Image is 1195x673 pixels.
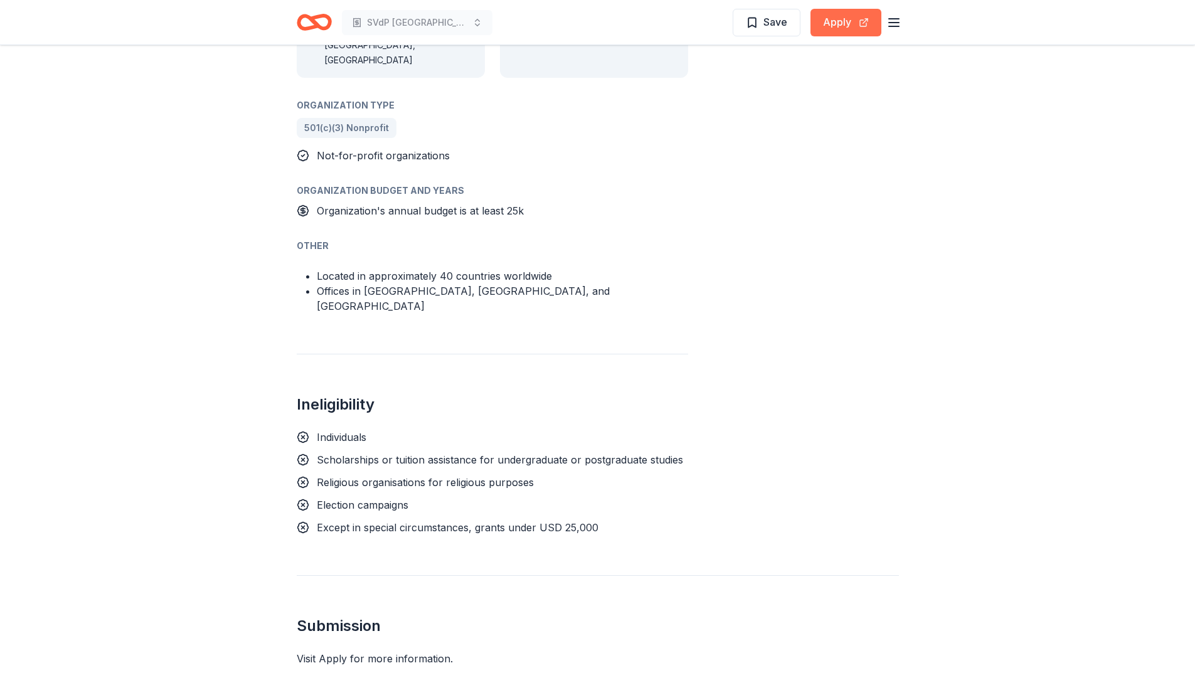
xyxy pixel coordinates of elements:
span: Individuals [317,431,366,443]
span: Scholarships or tuition assistance for undergraduate or postgraduate studies [317,453,683,466]
a: Home [297,8,332,37]
button: SVdP [GEOGRAPHIC_DATA] [342,10,492,35]
div: Visit Apply for more information. [297,651,899,666]
span: Election campaigns [317,499,408,511]
span: Religious organisations for religious purposes [317,476,534,489]
h2: Submission [297,616,899,636]
li: Located in approximately 40 countries worldwide [317,268,688,284]
div: Organization Type [297,98,688,113]
span: 501(c)(3) Nonprofit [304,120,389,135]
button: Apply [810,9,881,36]
div: Organization Budget And Years [297,183,688,198]
span: SVdP [GEOGRAPHIC_DATA] [367,15,467,30]
h2: Ineligibility [297,395,688,415]
a: 501(c)(3) Nonprofit [297,118,396,138]
button: Save [733,9,800,36]
li: Offices in [GEOGRAPHIC_DATA], [GEOGRAPHIC_DATA], and [GEOGRAPHIC_DATA] [317,284,688,314]
span: Not-for-profit organizations [317,149,450,162]
div: Other [297,238,688,253]
span: Except in special circumstances, grants under USD 25,000 [317,521,598,534]
span: Organization's annual budget is at least 25k [317,204,524,217]
span: Save [763,14,787,30]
